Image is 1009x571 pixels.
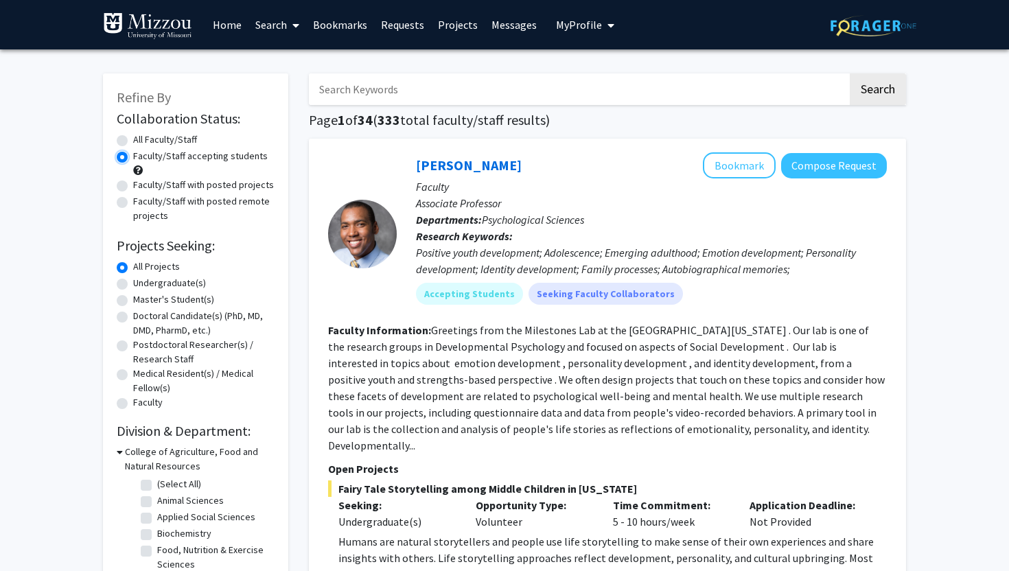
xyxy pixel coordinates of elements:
[157,510,255,524] label: Applied Social Sciences
[529,283,683,305] mat-chip: Seeking Faculty Collaborators
[133,366,275,395] label: Medical Resident(s) / Medical Fellow(s)
[133,276,206,290] label: Undergraduate(s)
[416,229,513,243] b: Research Keywords:
[338,497,455,513] p: Seeking:
[750,497,866,513] p: Application Deadline:
[306,1,374,49] a: Bookmarks
[157,477,201,491] label: (Select All)
[850,73,906,105] button: Search
[416,244,887,277] div: Positive youth development; Adolescence; Emerging adulthood; Emotion development; Personality dev...
[482,213,584,226] span: Psychological Sciences
[328,323,431,337] b: Faculty Information:
[157,526,211,541] label: Biochemistry
[556,18,602,32] span: My Profile
[703,152,776,178] button: Add Jordan Booker to Bookmarks
[328,461,887,477] p: Open Projects
[416,283,523,305] mat-chip: Accepting Students
[103,12,192,40] img: University of Missouri Logo
[117,237,275,254] h2: Projects Seeking:
[781,153,887,178] button: Compose Request to Jordan Booker
[133,309,275,338] label: Doctoral Candidate(s) (PhD, MD, DMD, PharmD, etc.)
[328,323,885,452] fg-read-more: Greetings from the Milestones Lab at the [GEOGRAPHIC_DATA][US_STATE] . Our lab is one of the rese...
[416,156,522,174] a: [PERSON_NAME]
[157,493,224,508] label: Animal Sciences
[416,178,887,195] p: Faculty
[416,195,887,211] p: Associate Professor
[309,73,848,105] input: Search Keywords
[416,213,482,226] b: Departments:
[309,112,906,128] h1: Page of ( total faculty/staff results)
[485,1,544,49] a: Messages
[476,497,592,513] p: Opportunity Type:
[378,111,400,128] span: 333
[133,178,274,192] label: Faculty/Staff with posted projects
[133,259,180,274] label: All Projects
[374,1,431,49] a: Requests
[133,292,214,307] label: Master's Student(s)
[133,338,275,366] label: Postdoctoral Researcher(s) / Research Staff
[831,15,916,36] img: ForagerOne Logo
[117,89,171,106] span: Refine By
[133,395,163,410] label: Faculty
[338,513,455,530] div: Undergraduate(s)
[117,423,275,439] h2: Division & Department:
[338,111,345,128] span: 1
[248,1,306,49] a: Search
[431,1,485,49] a: Projects
[206,1,248,49] a: Home
[133,194,275,223] label: Faculty/Staff with posted remote projects
[133,132,197,147] label: All Faculty/Staff
[603,497,740,530] div: 5 - 10 hours/week
[465,497,603,530] div: Volunteer
[739,497,877,530] div: Not Provided
[358,111,373,128] span: 34
[117,110,275,127] h2: Collaboration Status:
[125,445,275,474] h3: College of Agriculture, Food and Natural Resources
[133,149,268,163] label: Faculty/Staff accepting students
[613,497,730,513] p: Time Commitment:
[328,480,887,497] span: Fairy Tale Storytelling among Middle Children in [US_STATE]
[10,509,58,561] iframe: Chat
